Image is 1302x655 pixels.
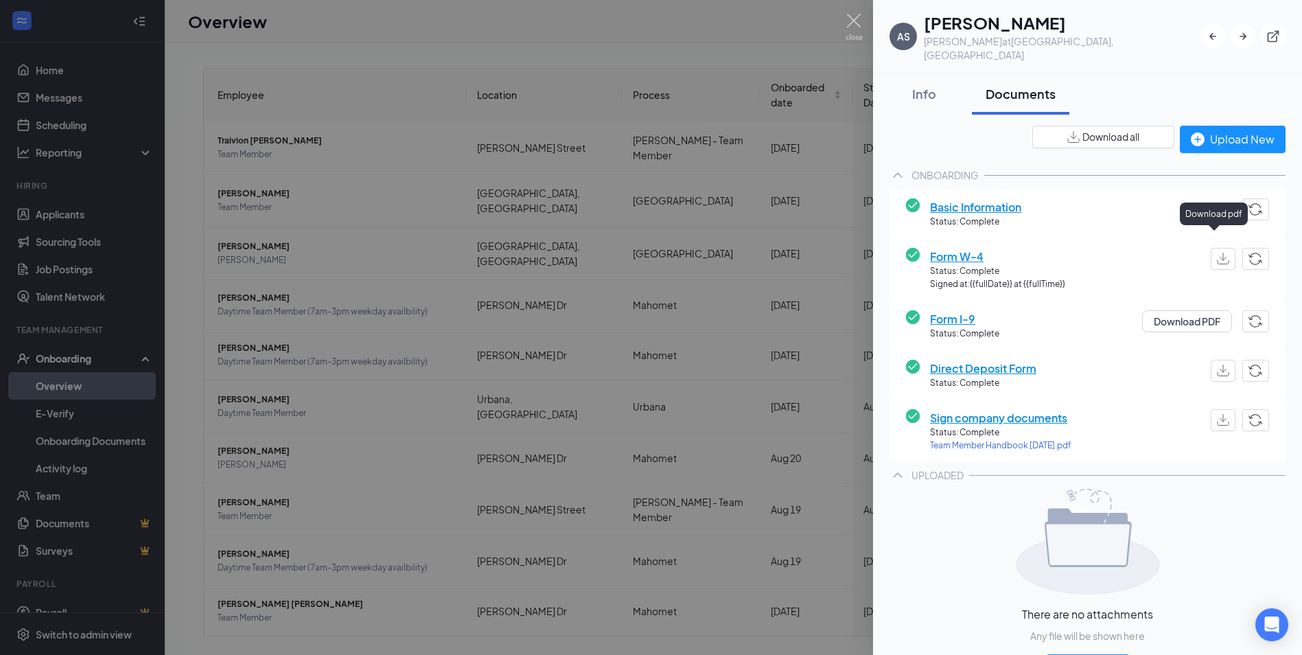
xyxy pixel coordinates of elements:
a: Team Member Handbook [DATE].pdf [930,439,1071,452]
button: ExternalLink [1261,24,1286,49]
svg: ChevronUp [890,167,906,183]
span: Status: Complete [930,327,999,341]
button: Upload New [1180,126,1286,153]
span: Direct Deposit Form [930,360,1036,377]
div: AS [897,30,910,43]
button: Download PDF [1142,310,1232,332]
span: Status: Complete [930,377,1036,390]
h1: [PERSON_NAME] [924,11,1200,34]
button: ArrowLeftNew [1200,24,1225,49]
span: Any file will be shown here [1030,628,1145,643]
span: Status: Complete [930,265,1065,278]
span: Status: Complete [930,426,1071,439]
button: ArrowRight [1231,24,1255,49]
span: Basic Information [930,198,1021,216]
span: Form I-9 [930,310,999,327]
span: Sign company documents [930,409,1071,426]
span: Signed at: {{fullDate}} at {{fullTime}} [930,278,1065,291]
svg: ChevronUp [890,467,906,483]
svg: ExternalLink [1266,30,1280,43]
div: UPLOADED [911,468,964,482]
span: Download all [1082,130,1139,144]
div: Upload New [1191,130,1275,148]
div: Info [903,85,944,102]
div: ONBOARDING [911,168,979,182]
svg: ArrowRight [1236,30,1250,43]
svg: ArrowLeftNew [1206,30,1220,43]
div: [PERSON_NAME] at [GEOGRAPHIC_DATA], [GEOGRAPHIC_DATA] [924,34,1200,62]
div: Download pdf [1180,203,1248,225]
button: Download all [1032,126,1174,148]
span: Status: Complete [930,216,1021,229]
span: There are no attachments [1022,606,1153,623]
div: Documents [986,85,1056,102]
span: Form W-4 [930,248,1065,265]
div: Open Intercom Messenger [1255,608,1288,641]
